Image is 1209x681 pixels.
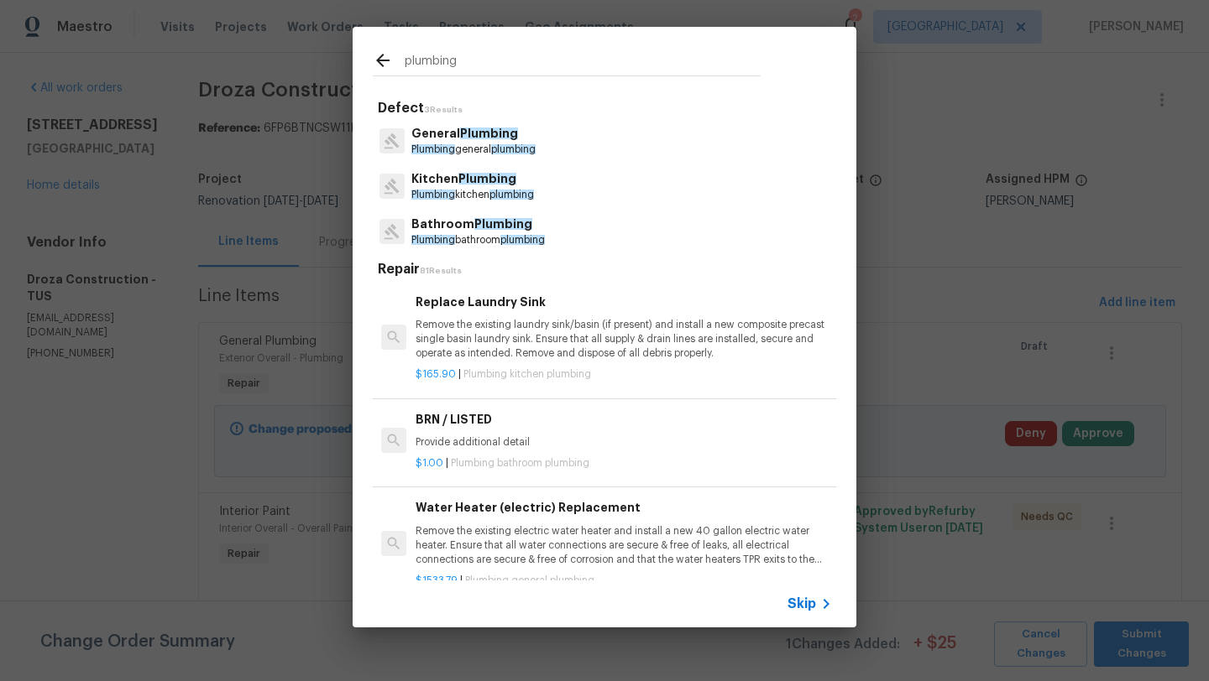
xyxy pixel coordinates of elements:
[500,235,545,245] span: plumbing
[405,50,761,75] input: Search issues or repairs
[378,100,836,117] h5: Defect
[416,367,832,382] p: |
[411,143,536,157] p: general
[416,410,832,429] h6: BRN / LISTED
[416,369,456,379] span: $165.90
[416,458,443,468] span: $1.00
[416,456,832,470] p: |
[458,173,516,185] span: Plumbing
[463,369,591,379] span: Plumbing kitchen plumbing
[465,575,594,585] span: Plumbing general plumbing
[411,188,534,202] p: kitchen
[378,261,836,278] h5: Repair
[411,170,534,188] p: Kitchen
[451,458,589,468] span: Plumbing bathroom plumbing
[411,190,455,200] span: Plumbing
[474,218,532,230] span: Plumbing
[411,144,455,154] span: Plumbing
[416,575,458,585] span: $1533.79
[416,318,832,361] p: Remove the existing laundry sink/basin (if present) and install a new composite precast single ba...
[416,524,832,567] p: Remove the existing electric water heater and install a new 40 gallon electric water heater. Ensu...
[416,293,832,311] h6: Replace Laundry Sink
[411,125,536,143] p: General
[788,595,816,612] span: Skip
[411,216,545,233] p: Bathroom
[491,144,536,154] span: plumbing
[416,498,832,517] h6: Water Heater (electric) Replacement
[489,190,534,200] span: plumbing
[424,106,463,114] span: 3 Results
[416,435,832,450] p: Provide additional detail
[460,127,518,139] span: Plumbing
[420,267,462,275] span: 81 Results
[416,574,832,588] p: |
[411,235,455,245] span: Plumbing
[411,233,545,247] p: bathroom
